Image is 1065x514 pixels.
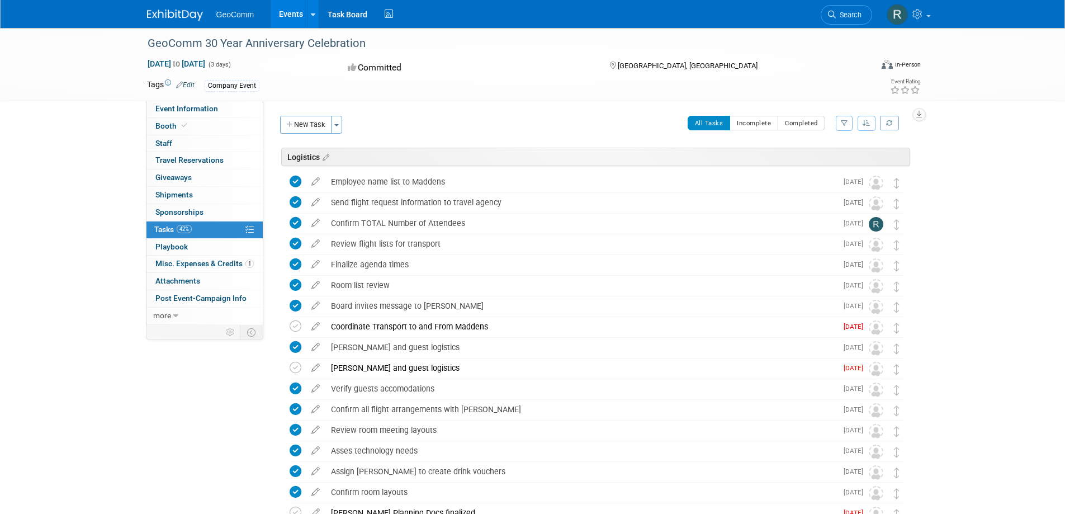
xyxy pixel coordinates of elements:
a: Search [821,5,872,25]
i: Move task [894,199,900,209]
button: New Task [280,116,332,134]
img: Unassigned [869,362,883,376]
img: Unassigned [869,279,883,294]
span: [DATE] [844,468,869,475]
span: 42% [177,225,192,233]
i: Move task [894,447,900,458]
span: [DATE] [844,426,869,434]
span: Booth [155,121,190,130]
a: edit [306,384,325,394]
span: Playbook [155,242,188,251]
i: Move task [894,323,900,333]
img: Unassigned [869,320,883,335]
div: Confirm TOTAL Number of Attendees [325,214,837,233]
span: Shipments [155,190,193,199]
i: Move task [894,281,900,292]
span: [DATE] [844,219,869,227]
div: Room list review [325,276,837,295]
div: Confirm room layouts [325,483,837,502]
a: edit [306,404,325,414]
span: [DATE] [844,447,869,455]
span: Attachments [155,276,200,285]
div: Review room meeting layouts [325,421,837,440]
a: edit [306,322,325,332]
img: Unassigned [869,258,883,273]
span: more [153,311,171,320]
a: Post Event-Campaign Info [146,290,263,307]
i: Move task [894,178,900,188]
span: [DATE] [844,364,869,372]
a: Sponsorships [146,204,263,221]
span: [DATE] [844,343,869,351]
a: edit [306,446,325,456]
span: Tasks [154,225,192,234]
div: Logistics [281,148,910,166]
div: Verify guests accomodations [325,379,837,398]
span: Event Information [155,104,218,113]
span: (3 days) [207,61,231,68]
span: Staff [155,139,172,148]
i: Move task [894,343,900,354]
a: Playbook [146,239,263,256]
span: [DATE] [844,199,869,206]
a: Booth [146,118,263,135]
a: Staff [146,135,263,152]
a: Shipments [146,187,263,204]
a: Attachments [146,273,263,290]
div: Asses technology needs [325,441,837,460]
a: edit [306,218,325,228]
span: 1 [245,260,254,268]
i: Move task [894,488,900,499]
a: Giveaways [146,169,263,186]
div: Review flight lists for transport [325,234,837,253]
span: Search [836,11,862,19]
button: Completed [778,116,825,130]
i: Move task [894,468,900,478]
a: edit [306,363,325,373]
span: GeoComm [216,10,254,19]
img: Unassigned [869,465,883,480]
a: edit [306,487,325,497]
i: Move task [894,261,900,271]
span: [DATE] [DATE] [147,59,206,69]
img: Unassigned [869,196,883,211]
div: [PERSON_NAME] and guest logistics [325,338,837,357]
a: edit [306,425,325,435]
i: Move task [894,364,900,375]
td: Personalize Event Tab Strip [221,325,240,339]
div: Send flight request information to travel agency [325,193,837,212]
a: Edit [176,81,195,89]
img: Unassigned [869,383,883,397]
div: GeoComm 30 Year Anniversary Celebration [144,34,855,54]
i: Move task [894,240,900,251]
div: Company Event [205,80,259,92]
a: edit [306,197,325,208]
div: Event Rating [890,79,920,84]
i: Move task [894,426,900,437]
div: Board invites message to [PERSON_NAME] [325,296,837,315]
a: more [146,308,263,324]
span: [DATE] [844,385,869,393]
a: edit [306,466,325,477]
i: Move task [894,405,900,416]
img: Format-Inperson.png [882,60,893,69]
td: Tags [147,79,195,92]
img: ExhibitDay [147,10,203,21]
img: Unassigned [869,445,883,459]
img: Rob Ruprecht [869,217,883,232]
span: [DATE] [844,261,869,268]
span: Travel Reservations [155,155,224,164]
td: Toggle Event Tabs [240,325,263,339]
i: Booth reservation complete [182,122,187,129]
img: Rob Ruprecht [887,4,908,25]
a: edit [306,301,325,311]
span: [DATE] [844,178,869,186]
a: edit [306,239,325,249]
i: Move task [894,219,900,230]
span: Misc. Expenses & Credits [155,259,254,268]
div: Event Format [806,58,921,75]
div: Committed [344,58,591,78]
a: Refresh [880,116,899,130]
span: Post Event-Campaign Info [155,294,247,303]
img: Unassigned [869,176,883,190]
